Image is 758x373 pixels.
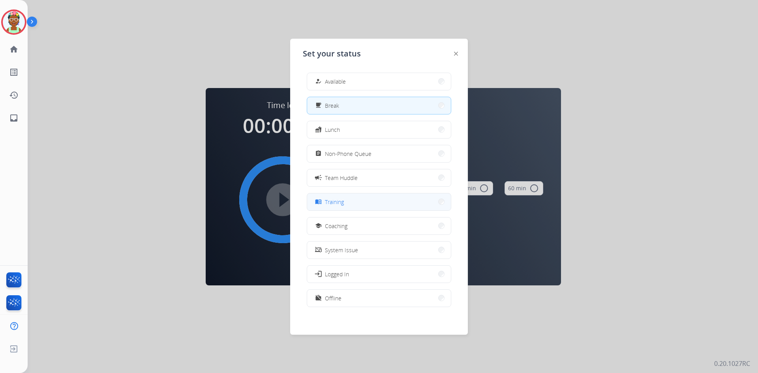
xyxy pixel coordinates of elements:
button: Break [307,97,451,114]
button: Coaching [307,217,451,234]
span: Team Huddle [325,174,358,182]
span: Set your status [303,48,361,59]
mat-icon: history [9,90,19,100]
span: Logged In [325,270,349,278]
mat-icon: phonelink_off [315,247,322,253]
span: Offline [325,294,341,302]
mat-icon: assignment [315,150,322,157]
button: Available [307,73,451,90]
span: Break [325,101,339,110]
mat-icon: list_alt [9,67,19,77]
mat-icon: work_off [315,295,322,302]
button: Team Huddle [307,169,451,186]
button: System Issue [307,242,451,259]
span: Coaching [325,222,347,230]
button: Training [307,193,451,210]
mat-icon: school [315,223,322,229]
mat-icon: inbox [9,113,19,123]
mat-icon: how_to_reg [315,78,322,85]
p: 0.20.1027RC [714,359,750,368]
mat-icon: login [314,270,322,278]
img: avatar [3,11,25,33]
mat-icon: fastfood [315,126,322,133]
mat-icon: free_breakfast [315,102,322,109]
button: Offline [307,290,451,307]
mat-icon: menu_book [315,199,322,205]
button: Non-Phone Queue [307,145,451,162]
mat-icon: home [9,45,19,54]
button: Logged In [307,266,451,283]
span: Non-Phone Queue [325,150,371,158]
span: Training [325,198,344,206]
span: Available [325,77,346,86]
img: close-button [454,52,458,56]
span: Lunch [325,126,340,134]
span: System Issue [325,246,358,254]
button: Lunch [307,121,451,138]
mat-icon: campaign [314,174,322,182]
